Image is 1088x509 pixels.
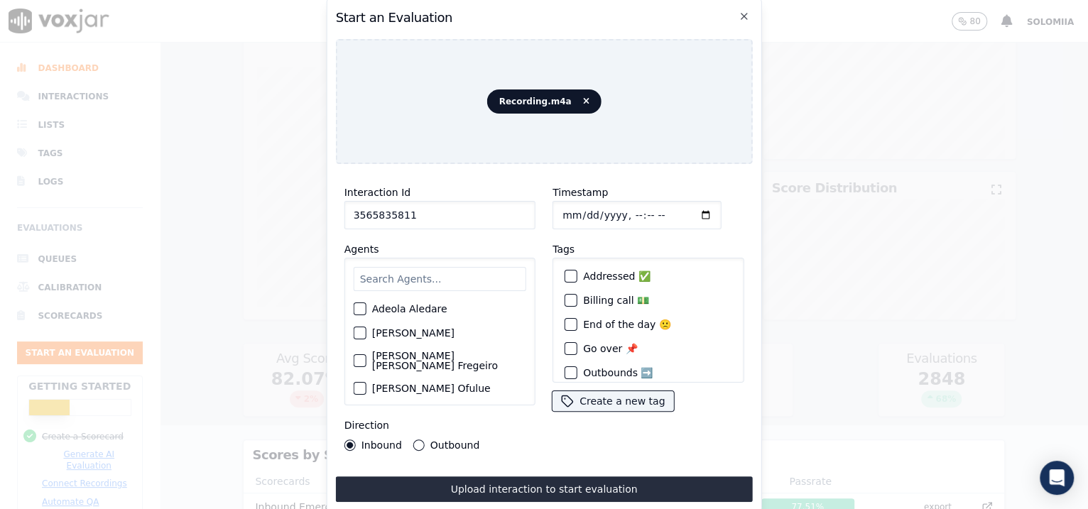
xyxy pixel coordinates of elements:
[344,243,379,255] label: Agents
[372,383,491,393] label: [PERSON_NAME] Ofulue
[553,187,608,198] label: Timestamp
[361,440,402,450] label: Inbound
[336,8,753,28] h2: Start an Evaluation
[583,344,638,354] label: Go over 📌
[1040,461,1074,495] div: Open Intercom Messenger
[583,368,653,378] label: Outbounds ➡️
[336,476,753,502] button: Upload interaction to start evaluation
[553,391,673,411] button: Create a new tag
[553,243,575,255] label: Tags
[344,187,410,198] label: Interaction Id
[344,420,389,431] label: Direction
[583,295,649,305] label: Billing call 💵
[583,271,651,281] label: Addressed ✅
[372,351,526,371] label: [PERSON_NAME] [PERSON_NAME] Fregeiro
[344,201,535,229] input: reference id, file name, etc
[372,328,455,338] label: [PERSON_NAME]
[354,267,526,291] input: Search Agents...
[583,319,671,329] label: End of the day 🙁
[430,440,479,450] label: Outbound
[372,304,447,314] label: Adeola Aledare
[486,89,601,114] span: Recording.m4a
